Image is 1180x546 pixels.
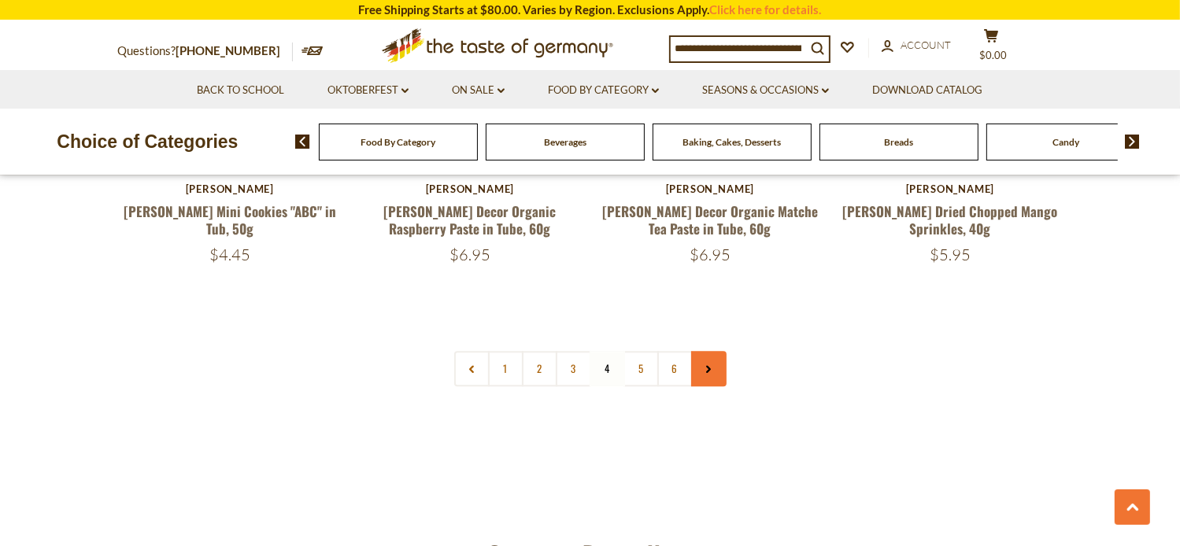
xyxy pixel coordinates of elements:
a: 5 [623,351,659,386]
a: 3 [556,351,591,386]
a: On Sale [452,82,505,99]
span: Account [901,39,952,51]
a: 2 [522,351,557,386]
a: [PERSON_NAME] Decor Organic Raspberry Paste in Tube, 60g [383,201,556,238]
a: [PERSON_NAME] Dried Chopped Mango Sprinkles, 40g [843,201,1058,238]
a: Download Catalog [872,82,982,99]
a: 6 [657,351,693,386]
button: $0.00 [968,28,1015,68]
a: Breads [884,136,913,148]
span: $0.00 [979,49,1007,61]
a: [PERSON_NAME] Mini Cookies "ABC" in Tub, 50g [124,201,336,238]
a: [PHONE_NUMBER] [176,43,281,57]
p: Questions? [118,41,293,61]
a: 1 [488,351,523,386]
a: Beverages [544,136,586,148]
a: [PERSON_NAME] Decor Organic Matche Tea Paste in Tube, 60g [602,201,818,238]
div: [PERSON_NAME] [358,183,583,195]
a: Food By Category [548,82,659,99]
span: $4.45 [209,245,250,264]
div: [PERSON_NAME] [598,183,823,195]
span: $6.95 [690,245,731,264]
a: Seasons & Occasions [702,82,829,99]
span: $5.95 [930,245,971,264]
div: [PERSON_NAME] [838,183,1063,195]
img: previous arrow [295,135,310,149]
a: Oktoberfest [327,82,409,99]
a: Candy [1052,136,1079,148]
a: Back to School [197,82,284,99]
img: next arrow [1125,135,1140,149]
span: $6.95 [449,245,490,264]
a: Click here for details. [710,2,822,17]
a: Food By Category [361,136,435,148]
div: [PERSON_NAME] [118,183,342,195]
a: Baking, Cakes, Desserts [682,136,781,148]
a: Account [882,37,952,54]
